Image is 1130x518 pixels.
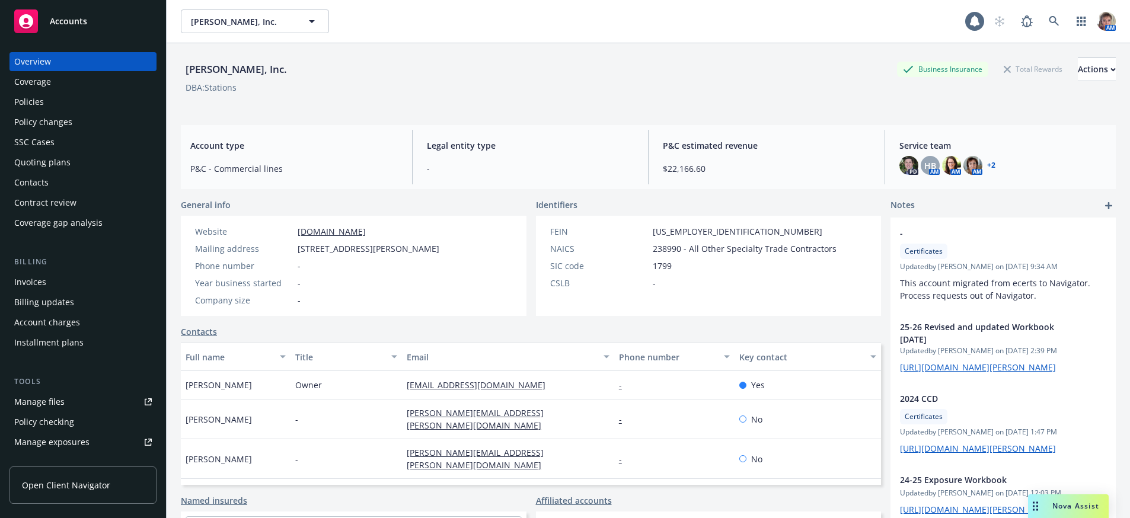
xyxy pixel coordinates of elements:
span: Certificates [905,411,943,422]
span: P&C - Commercial lines [190,162,398,175]
span: - [298,277,301,289]
a: Report a Bug [1015,9,1039,33]
a: Coverage [9,72,157,91]
a: [PERSON_NAME][EMAIL_ADDRESS][PERSON_NAME][DOMAIN_NAME] [407,447,551,471]
span: Owner [295,379,322,391]
a: Installment plans [9,333,157,352]
div: Drag to move [1028,494,1043,518]
span: Updated by [PERSON_NAME] on [DATE] 2:39 PM [900,346,1106,356]
span: - [295,413,298,426]
div: [PERSON_NAME], Inc. [181,62,292,77]
a: Manage exposures [9,433,157,452]
div: Manage certificates [14,453,92,472]
div: Account charges [14,313,80,332]
div: DBA: Stations [186,81,237,94]
a: [EMAIL_ADDRESS][DOMAIN_NAME] [407,379,555,391]
div: FEIN [550,225,648,238]
span: 24-25 Exposure Workbook [900,474,1075,486]
a: Coverage gap analysis [9,213,157,232]
a: [DOMAIN_NAME] [298,226,366,237]
img: photo [899,156,918,175]
a: Named insureds [181,494,247,507]
div: Billing [9,256,157,268]
span: 25-26 Revised and updated Workbook [DATE] [900,321,1075,346]
span: Legal entity type [427,139,634,152]
span: [US_EMPLOYER_IDENTIFICATION_NUMBER] [653,225,822,238]
a: Start snowing [988,9,1011,33]
div: 2024 CCDCertificatesUpdatedby [PERSON_NAME] on [DATE] 1:47 PM[URL][DOMAIN_NAME][PERSON_NAME] [890,383,1116,464]
span: This account migrated from ecerts to Navigator. Process requests out of Navigator. [900,277,1093,301]
div: Manage exposures [14,433,90,452]
div: -CertificatesUpdatedby [PERSON_NAME] on [DATE] 9:34 AMThis account migrated from ecerts to Naviga... [890,218,1116,311]
div: Total Rewards [998,62,1068,76]
a: Quoting plans [9,153,157,172]
img: photo [1097,12,1116,31]
div: Quoting plans [14,153,71,172]
div: 25-26 Revised and updated Workbook [DATE]Updatedby [PERSON_NAME] on [DATE] 2:39 PM[URL][DOMAIN_NA... [890,311,1116,383]
span: [STREET_ADDRESS][PERSON_NAME] [298,242,439,255]
a: Contacts [181,325,217,338]
span: Yes [751,379,765,391]
div: Company size [195,294,293,306]
span: - [427,162,634,175]
div: Title [295,351,384,363]
div: Year business started [195,277,293,289]
span: 1799 [653,260,672,272]
a: Manage certificates [9,453,157,472]
a: Search [1042,9,1066,33]
div: Billing updates [14,293,74,312]
a: Policy checking [9,413,157,431]
span: $22,166.60 [663,162,870,175]
a: Manage files [9,392,157,411]
span: [PERSON_NAME] [186,379,252,391]
a: - [619,414,631,425]
img: photo [963,156,982,175]
div: Contacts [14,173,49,192]
div: Manage files [14,392,65,411]
span: Certificates [905,246,943,257]
a: SSC Cases [9,133,157,152]
div: Policy changes [14,113,72,132]
span: - [900,227,1075,239]
span: General info [181,199,231,211]
div: Mailing address [195,242,293,255]
a: Policies [9,92,157,111]
div: Phone number [195,260,293,272]
span: Service team [899,139,1107,152]
a: Policy changes [9,113,157,132]
div: Key contact [739,351,863,363]
div: SSC Cases [14,133,55,152]
a: add [1102,199,1116,213]
span: P&C estimated revenue [663,139,870,152]
span: No [751,453,762,465]
span: - [653,277,656,289]
button: Actions [1078,57,1116,81]
span: [PERSON_NAME], Inc. [191,15,293,28]
a: Contacts [9,173,157,192]
span: Updated by [PERSON_NAME] on [DATE] 1:47 PM [900,427,1106,437]
span: 2024 CCD [900,392,1075,405]
div: Website [195,225,293,238]
img: photo [942,156,961,175]
span: - [298,294,301,306]
button: Full name [181,343,291,371]
a: Switch app [1070,9,1093,33]
div: Email [407,351,596,363]
button: Title [291,343,402,371]
span: Updated by [PERSON_NAME] on [DATE] 9:34 AM [900,261,1106,272]
span: Identifiers [536,199,577,211]
button: Nova Assist [1028,494,1109,518]
a: Invoices [9,273,157,292]
span: No [751,413,762,426]
div: Policy checking [14,413,74,431]
div: Contract review [14,193,76,212]
span: - [295,453,298,465]
div: SIC code [550,260,648,272]
a: [URL][DOMAIN_NAME][PERSON_NAME] [900,443,1056,454]
span: [PERSON_NAME] [186,413,252,426]
a: - [619,453,631,465]
div: CSLB [550,277,648,289]
a: [URL][DOMAIN_NAME][PERSON_NAME] [900,362,1056,373]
